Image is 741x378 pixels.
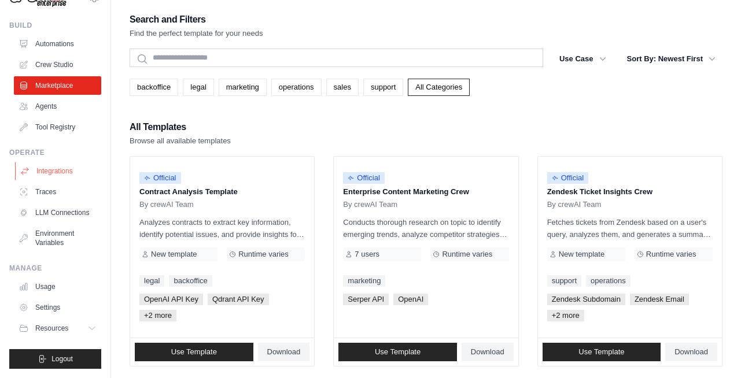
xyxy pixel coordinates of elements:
h2: All Templates [130,119,231,135]
a: Usage [14,277,101,296]
a: Automations [14,35,101,53]
span: Use Template [171,347,217,357]
a: Download [665,343,717,361]
a: support [547,275,581,287]
a: Crew Studio [14,55,101,74]
span: Qdrant API Key [208,294,269,305]
span: Zendesk Subdomain [547,294,625,305]
span: Zendesk Email [630,294,689,305]
a: Integrations [15,162,102,180]
p: Contract Analysis Template [139,186,305,198]
a: operations [586,275,631,287]
span: Runtime varies [646,250,696,259]
h2: Search and Filters [130,12,263,28]
a: marketing [219,79,267,96]
span: By crewAI Team [343,200,397,209]
a: Tool Registry [14,118,101,136]
span: Download [267,347,301,357]
a: Use Template [135,343,253,361]
span: OpenAI [393,294,428,305]
p: Find the perfect template for your needs [130,28,263,39]
span: Download [471,347,504,357]
div: Operate [9,148,101,157]
p: Analyzes contracts to extract key information, identify potential issues, and provide insights fo... [139,216,305,240]
span: New template [151,250,197,259]
a: Use Template [338,343,457,361]
a: Download [258,343,310,361]
a: legal [139,275,164,287]
span: Use Template [578,347,624,357]
span: By crewAI Team [139,200,194,209]
iframe: Chat Widget [683,323,741,378]
a: Marketplace [14,76,101,95]
p: Conducts thorough research on topic to identify emerging trends, analyze competitor strategies, a... [343,216,508,240]
p: Zendesk Ticket Insights Crew [547,186,713,198]
span: OpenAI API Key [139,294,203,305]
div: Manage [9,264,101,273]
p: Browse all available templates [130,135,231,147]
span: Use Template [375,347,421,357]
a: legal [183,79,213,96]
span: Runtime varies [238,250,289,259]
span: Official [343,172,385,184]
button: Resources [14,319,101,338]
span: Serper API [343,294,389,305]
p: Fetches tickets from Zendesk based on a user's query, analyzes them, and generates a summary. Out... [547,216,713,240]
span: By crewAI Team [547,200,602,209]
a: Environment Variables [14,224,101,252]
button: Logout [9,349,101,369]
a: All Categories [408,79,470,96]
a: sales [326,79,359,96]
div: Build [9,21,101,30]
span: Official [547,172,589,184]
a: LLM Connections [14,203,101,222]
span: New template [559,250,604,259]
span: 7 users [355,250,379,259]
a: Traces [14,183,101,201]
a: support [363,79,403,96]
span: Resources [35,324,68,333]
span: +2 more [139,310,176,321]
button: Sort By: Newest First [620,49,722,69]
span: Official [139,172,181,184]
a: backoffice [130,79,178,96]
button: Use Case [552,49,613,69]
span: Download [674,347,708,357]
p: Enterprise Content Marketing Crew [343,186,508,198]
a: Use Template [543,343,661,361]
a: operations [271,79,322,96]
a: backoffice [169,275,212,287]
a: Agents [14,97,101,116]
span: +2 more [547,310,584,321]
a: Settings [14,298,101,317]
span: Runtime varies [442,250,492,259]
a: marketing [343,275,385,287]
span: Logout [51,354,73,364]
a: Download [462,343,514,361]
